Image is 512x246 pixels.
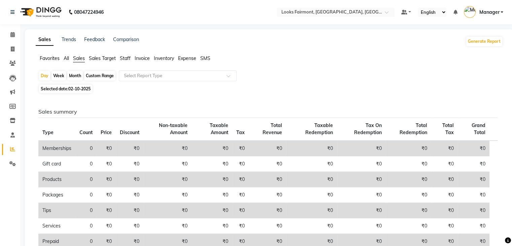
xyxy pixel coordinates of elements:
td: 0 [75,141,97,156]
td: ₹0 [116,156,143,172]
td: ₹0 [286,218,337,234]
td: ₹0 [431,203,458,218]
td: ₹0 [116,187,143,203]
td: ₹0 [386,187,431,203]
td: ₹0 [232,187,249,203]
td: ₹0 [192,172,232,187]
td: 0 [75,156,97,172]
td: ₹0 [458,218,489,234]
td: ₹0 [337,187,386,203]
span: Tax [236,129,245,135]
td: ₹0 [232,156,249,172]
td: ₹0 [97,218,116,234]
td: ₹0 [431,172,458,187]
span: Grand Total [472,122,485,135]
td: ₹0 [192,203,232,218]
span: Sales Target [89,55,116,61]
a: Sales [36,34,54,46]
td: ₹0 [97,172,116,187]
td: ₹0 [458,203,489,218]
td: ₹0 [249,141,286,156]
td: ₹0 [431,156,458,172]
td: ₹0 [143,156,192,172]
td: ₹0 [286,203,337,218]
span: SMS [200,55,210,61]
td: ₹0 [286,172,337,187]
div: Custom Range [84,71,115,81]
td: ₹0 [143,203,192,218]
td: ₹0 [337,203,386,218]
span: Selected date: [39,85,92,93]
td: ₹0 [192,156,232,172]
td: ₹0 [337,141,386,156]
a: Trends [62,36,76,42]
td: 0 [75,203,97,218]
td: ₹0 [386,203,431,218]
td: ₹0 [337,156,386,172]
b: 08047224946 [74,3,104,22]
td: ₹0 [249,203,286,218]
span: Tax On Redemption [354,122,382,135]
td: ₹0 [116,172,143,187]
div: Day [39,71,50,81]
td: ₹0 [97,187,116,203]
span: Price [101,129,112,135]
span: Manager [479,9,499,16]
td: ₹0 [116,218,143,234]
td: 0 [75,187,97,203]
td: ₹0 [249,156,286,172]
td: ₹0 [386,141,431,156]
td: ₹0 [458,141,489,156]
div: Week [52,71,66,81]
td: ₹0 [232,141,249,156]
td: Tips [38,203,75,218]
a: Comparison [113,36,139,42]
td: 0 [75,172,97,187]
h6: Sales summary [38,109,498,115]
span: Expense [178,55,196,61]
button: Generate Report [466,37,502,46]
td: Products [38,172,75,187]
td: ₹0 [232,203,249,218]
span: Taxable Redemption [305,122,333,135]
td: ₹0 [249,218,286,234]
span: Count [79,129,93,135]
td: ₹0 [97,156,116,172]
td: ₹0 [337,172,386,187]
td: ₹0 [431,187,458,203]
span: Inventory [154,55,174,61]
img: logo [17,3,63,22]
td: ₹0 [431,218,458,234]
td: ₹0 [192,218,232,234]
div: Month [67,71,83,81]
td: ₹0 [386,218,431,234]
td: ₹0 [286,187,337,203]
td: ₹0 [458,156,489,172]
td: ₹0 [97,141,116,156]
td: ₹0 [143,187,192,203]
span: Favorites [40,55,60,61]
span: Total Revenue [263,122,282,135]
span: Discount [120,129,139,135]
span: Type [42,129,54,135]
td: Packages [38,187,75,203]
span: All [64,55,69,61]
td: ₹0 [249,172,286,187]
td: ₹0 [386,172,431,187]
td: ₹0 [116,203,143,218]
span: Total Tax [442,122,454,135]
td: Memberships [38,141,75,156]
td: ₹0 [192,187,232,203]
span: Sales [73,55,85,61]
td: ₹0 [386,156,431,172]
td: Services [38,218,75,234]
span: Staff [120,55,131,61]
td: ₹0 [337,218,386,234]
a: Feedback [84,36,105,42]
td: ₹0 [431,141,458,156]
td: ₹0 [192,141,232,156]
span: 02-10-2025 [68,86,91,91]
span: Non-taxable Amount [159,122,187,135]
td: ₹0 [232,172,249,187]
span: Invoice [135,55,150,61]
